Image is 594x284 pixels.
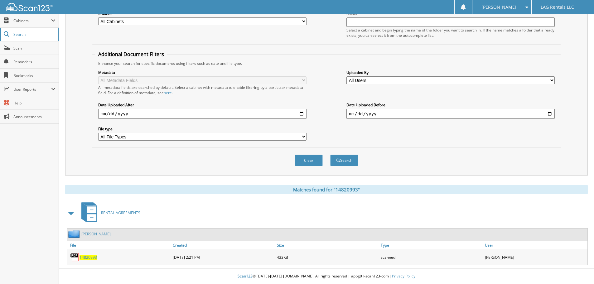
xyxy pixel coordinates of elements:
label: Date Uploaded After [98,102,307,108]
img: PDF.png [70,253,80,262]
label: Uploaded By [346,70,555,75]
label: Date Uploaded Before [346,102,555,108]
span: Cabinets [13,18,51,23]
a: Created [171,241,275,249]
button: Clear [295,155,323,166]
input: start [98,109,307,119]
span: RENTAL AGREEMENTS [101,210,140,215]
img: folder2.png [68,230,81,238]
div: Enhance your search for specific documents using filters such as date and file type. [95,61,558,66]
span: [PERSON_NAME] [481,5,516,9]
div: Matches found for "14820993" [65,185,588,194]
span: Announcements [13,114,56,119]
a: [PERSON_NAME] [81,231,111,237]
span: User Reports [13,87,51,92]
span: Scan123 [238,273,253,279]
legend: Additional Document Filters [95,51,167,58]
span: Scan [13,46,56,51]
a: User [483,241,587,249]
iframe: Chat Widget [563,254,594,284]
a: here [164,90,172,95]
div: scanned [379,251,483,263]
div: [DATE] 2:21 PM [171,251,275,263]
span: Reminders [13,59,56,65]
label: File type [98,126,307,132]
div: © [DATE]-[DATE] [DOMAIN_NAME]. All rights reserved | appg01-scan123-com | [59,269,594,284]
div: 433KB [275,251,379,263]
a: RENTAL AGREEMENTS [78,200,140,225]
a: 14820993 [80,255,97,260]
label: Metadata [98,70,307,75]
div: [PERSON_NAME] [483,251,587,263]
span: Bookmarks [13,73,56,78]
a: Type [379,241,483,249]
input: end [346,109,555,119]
a: Privacy Policy [392,273,415,279]
img: scan123-logo-white.svg [6,3,53,11]
a: File [67,241,171,249]
button: Search [330,155,358,166]
a: Size [275,241,379,249]
div: All metadata fields are searched by default. Select a cabinet with metadata to enable filtering b... [98,85,307,95]
span: Search [13,32,55,37]
span: LAG Rentals LLC [541,5,574,9]
div: Select a cabinet and begin typing the name of the folder you want to search in. If the name match... [346,27,555,38]
span: Help [13,100,56,106]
